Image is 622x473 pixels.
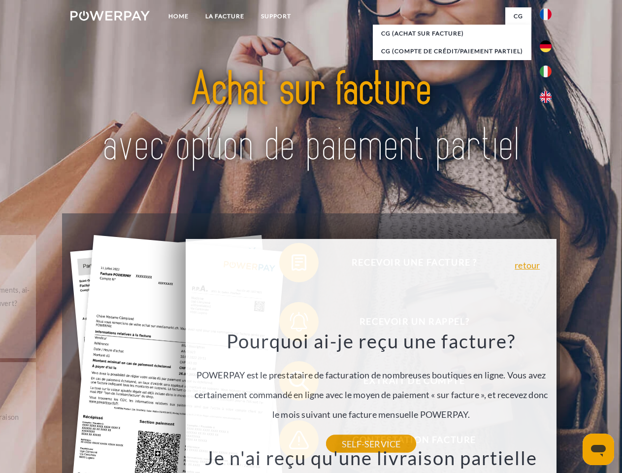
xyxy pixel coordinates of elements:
[94,47,528,189] img: title-powerpay_fr.svg
[192,446,551,470] h3: Je n'ai reçu qu'une livraison partielle
[253,7,299,25] a: Support
[515,261,540,270] a: retour
[373,25,531,42] a: CG (achat sur facture)
[160,7,197,25] a: Home
[326,435,416,453] a: SELF-SERVICE
[540,40,552,52] img: de
[192,329,551,444] div: POWERPAY est le prestataire de facturation de nombreuses boutiques en ligne. Vous avez certaineme...
[197,7,253,25] a: LA FACTURE
[540,91,552,103] img: en
[540,66,552,77] img: it
[540,8,552,20] img: fr
[373,42,531,60] a: CG (Compte de crédit/paiement partiel)
[192,329,551,353] h3: Pourquoi ai-je reçu une facture?
[583,434,614,465] iframe: Bouton de lancement de la fenêtre de messagerie
[70,11,150,21] img: logo-powerpay-white.svg
[505,7,531,25] a: CG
